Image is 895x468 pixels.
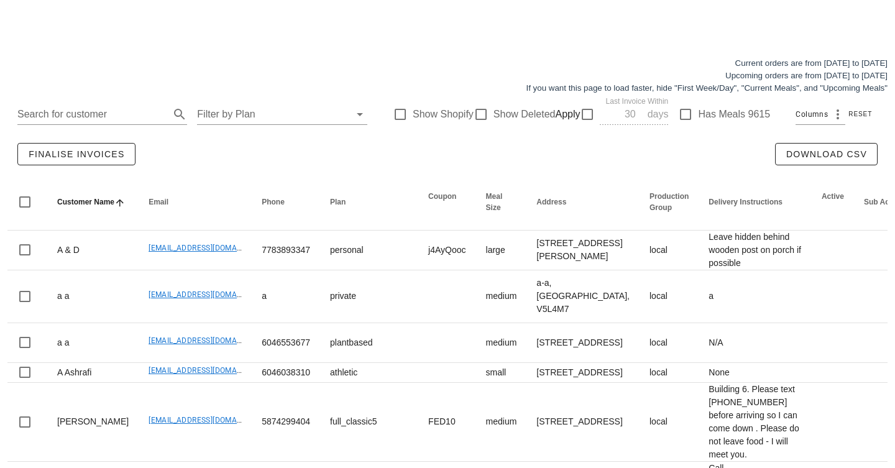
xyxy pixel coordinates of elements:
th: Production Group: Not sorted. Activate to sort ascending. [640,174,699,231]
th: Customer Name: Sorted ascending. Activate to sort descending. [47,174,139,231]
span: Email [149,198,168,206]
td: [STREET_ADDRESS] [526,383,640,462]
td: medium [476,383,527,462]
span: Phone [262,198,285,206]
th: Plan: Not sorted. Activate to sort ascending. [320,174,418,231]
td: 6046553677 [252,323,320,363]
td: 5874299404 [252,383,320,462]
label: Show Shopify [413,108,474,121]
a: [EMAIL_ADDRESS][DOMAIN_NAME] [149,290,272,299]
span: Coupon [428,192,456,201]
button: Reset [845,108,878,121]
td: medium [476,270,527,323]
th: Address: Not sorted. Activate to sort ascending. [526,174,640,231]
button: Download CSV [775,143,878,165]
th: Coupon: Not sorted. Activate to sort ascending. [418,174,475,231]
td: medium [476,323,527,363]
td: a [252,270,320,323]
th: Phone: Not sorted. Activate to sort ascending. [252,174,320,231]
span: Active [822,192,844,201]
th: Meal Size: Not sorted. Activate to sort ascending. [476,174,527,231]
label: Has Meals 9615 [698,108,770,121]
label: Last Invoice Within [606,97,669,106]
td: A Ashrafi [47,363,139,383]
span: Customer Name [57,198,114,206]
td: private [320,270,418,323]
td: Building 6. Please text [PHONE_NUMBER] before arriving so I can come down . Please do not leave f... [699,383,812,462]
th: Email: Not sorted. Activate to sort ascending. [139,174,252,231]
span: Address [536,198,566,206]
td: athletic [320,363,418,383]
a: [EMAIL_ADDRESS][DOMAIN_NAME] [149,416,272,424]
td: local [640,231,699,270]
td: plantbased [320,323,418,363]
a: [EMAIL_ADDRESS][DOMAIN_NAME] [149,336,272,345]
td: FED10 [418,383,475,462]
div: Filter by Plan [197,104,367,124]
th: Delivery Instructions: Not sorted. Activate to sort ascending. [699,174,812,231]
td: a [699,270,812,323]
td: N/A [699,323,812,363]
span: Download CSV [786,149,867,159]
td: personal [320,231,418,270]
td: [STREET_ADDRESS] [526,363,640,383]
span: Plan [330,198,346,206]
td: small [476,363,527,383]
td: [STREET_ADDRESS] [526,323,640,363]
a: [EMAIL_ADDRESS][DOMAIN_NAME] [149,244,272,252]
td: A & D [47,231,139,270]
span: Apply [555,107,580,122]
td: local [640,383,699,462]
td: local [640,323,699,363]
td: full_classic5 [320,383,418,462]
td: j4AyQooc [418,231,475,270]
td: [STREET_ADDRESS][PERSON_NAME] [526,231,640,270]
th: Active: Not sorted. Activate to sort ascending. [812,174,854,231]
td: local [640,270,699,323]
td: local [640,363,699,383]
span: Delivery Instructions [709,198,783,206]
button: Finalise Invoices [17,143,135,165]
span: Meal Size [486,192,503,212]
td: a a [47,323,139,363]
td: a-a, [GEOGRAPHIC_DATA], V5L4M7 [526,270,640,323]
td: large [476,231,527,270]
span: Reset [848,111,872,117]
td: None [699,363,812,383]
span: Production Group [649,192,689,212]
td: [PERSON_NAME] [47,383,139,462]
td: a a [47,270,139,323]
a: [EMAIL_ADDRESS][DOMAIN_NAME] [149,366,272,375]
td: 7783893347 [252,231,320,270]
span: Finalise Invoices [28,149,125,159]
div: Columns [796,104,845,124]
span: Columns [796,108,828,121]
label: Show Deleted [493,108,556,121]
td: 6046038310 [252,363,320,383]
td: Leave hidden behind wooden post on porch if possible [699,231,812,270]
div: days [645,108,669,121]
